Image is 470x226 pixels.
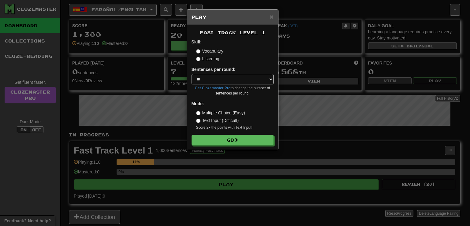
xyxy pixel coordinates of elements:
[192,135,274,145] button: Go
[192,14,274,20] h5: Play
[196,119,200,123] input: Text Input (Difficult)
[196,117,239,124] label: Text Input (Difficult)
[196,48,223,54] label: Vocabulary
[192,101,204,106] strong: Mode:
[196,111,200,115] input: Multiple Choice (Easy)
[196,57,200,61] input: Listening
[195,86,231,90] a: Get Clozemaster Pro
[192,86,274,96] small: to change the number of sentences per round!
[192,66,236,72] label: Sentences per round:
[270,13,273,20] button: Close
[200,30,265,35] span: Fast Track Level 1
[196,56,219,62] label: Listening
[196,110,245,116] label: Multiple Choice (Easy)
[196,125,274,130] small: Score 2x the points with Text Input !
[196,49,200,54] input: Vocabulary
[270,13,273,20] span: ×
[192,39,202,44] strong: Skill:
